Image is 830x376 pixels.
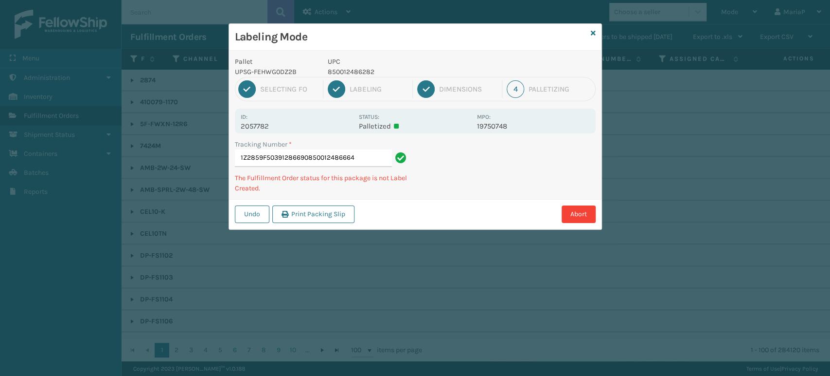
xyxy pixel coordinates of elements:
[529,85,592,94] div: Palletizing
[235,173,409,193] p: The Fulfillment Order status for this package is not Label Created.
[328,67,471,77] p: 850012486282
[439,85,497,94] div: Dimensions
[359,122,471,131] p: Palletized
[359,113,379,120] label: Status:
[477,113,491,120] label: MPO:
[350,85,408,94] div: Labeling
[477,122,589,131] p: 19750748
[260,85,318,94] div: Selecting FO
[328,56,471,67] p: UPC
[238,80,256,98] div: 1
[417,80,435,98] div: 3
[235,139,292,150] label: Tracking Number
[235,206,269,223] button: Undo
[507,80,524,98] div: 4
[235,30,587,44] h3: Labeling Mode
[235,67,317,77] p: UPSG-FEHWG0DZ2B
[241,122,353,131] p: 2057782
[235,56,317,67] p: Pallet
[241,113,247,120] label: Id:
[272,206,354,223] button: Print Packing Slip
[562,206,596,223] button: Abort
[328,80,345,98] div: 2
